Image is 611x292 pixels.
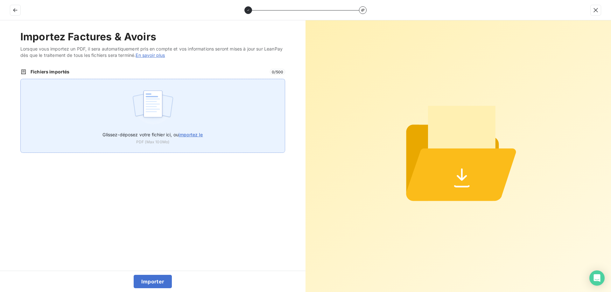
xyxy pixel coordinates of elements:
span: Glissez-déposez votre fichier ici, ou [102,132,203,137]
span: Lorsque vous importez un PDF, il sera automatiquement pris en compte et vos informations seront m... [20,46,285,58]
img: illustration [132,87,174,127]
a: En savoir plus [136,52,165,58]
span: Fichiers importés [31,69,266,75]
h2: Importez Factures & Avoirs [20,31,285,43]
span: PDF (Max 100Mo) [136,139,169,145]
span: 0 / 500 [270,69,285,75]
div: Open Intercom Messenger [589,270,605,286]
span: importez le [179,132,203,137]
button: Importer [134,275,172,288]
